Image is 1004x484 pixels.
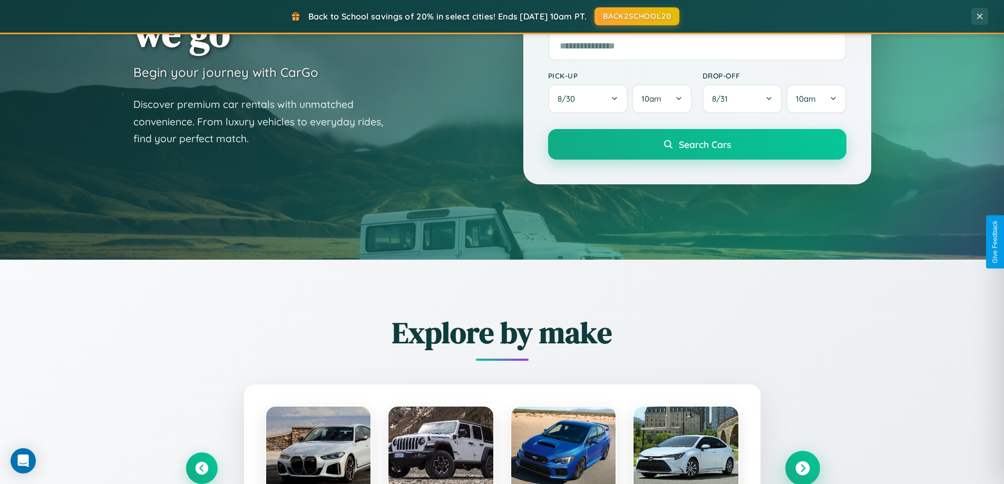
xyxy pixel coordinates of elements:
span: 8 / 30 [558,94,580,104]
h3: Begin your journey with CarGo [133,64,318,80]
h2: Explore by make [186,312,818,353]
span: 10am [641,94,661,104]
label: Drop-off [703,71,846,80]
button: Search Cars [548,129,846,160]
span: Back to School savings of 20% in select cities! Ends [DATE] 10am PT. [308,11,587,22]
span: 8 / 31 [712,94,733,104]
div: Open Intercom Messenger [11,448,36,473]
p: Discover premium car rentals with unmatched convenience. From luxury vehicles to everyday rides, ... [133,96,397,147]
button: 8/31 [703,84,783,113]
button: 8/30 [548,84,628,113]
button: BACK2SCHOOL20 [594,7,679,25]
button: 10am [786,84,846,113]
span: 10am [796,94,816,104]
label: Pick-up [548,71,692,80]
span: Search Cars [679,139,731,150]
div: Give Feedback [991,221,999,263]
button: 10am [632,84,691,113]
